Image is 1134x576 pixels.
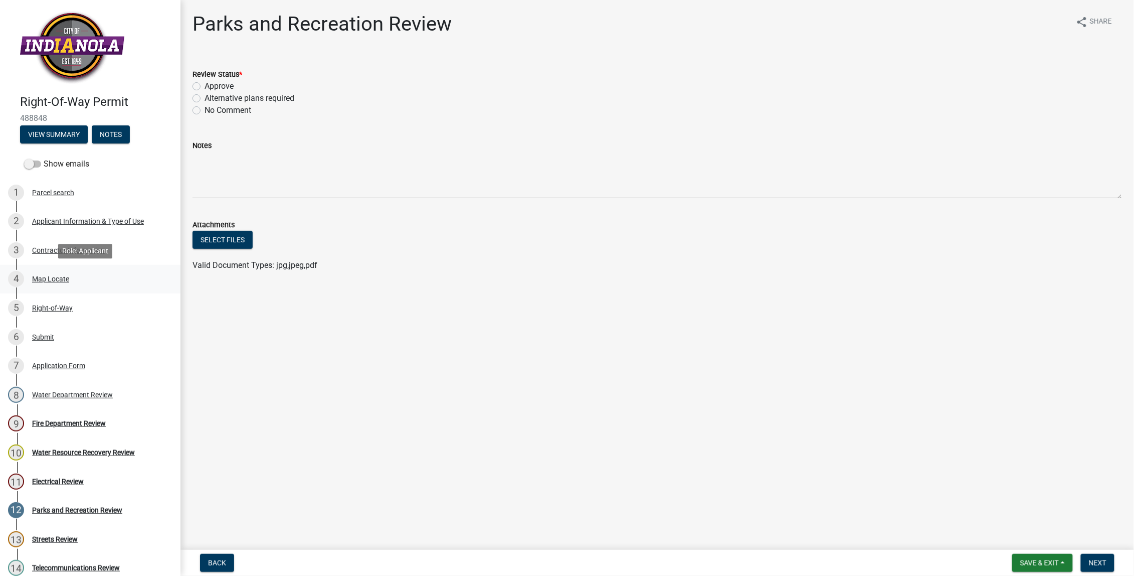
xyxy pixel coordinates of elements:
[32,305,73,312] div: Right-of-Way
[20,11,124,84] img: City of Indianola, Iowa
[208,559,226,567] span: Back
[1068,12,1120,32] button: shareShare
[1081,554,1114,572] button: Next
[32,275,69,282] div: Map Locate
[8,329,24,345] div: 6
[193,12,452,36] h1: Parks and Recreation Review
[32,564,120,571] div: Telecommunications Review
[20,125,88,143] button: View Summary
[8,502,24,518] div: 12
[32,536,78,543] div: Streets Review
[32,362,85,369] div: Application Form
[1076,16,1088,28] i: share
[32,478,84,485] div: Electrical Review
[32,391,113,398] div: Water Department Review
[8,387,24,403] div: 8
[8,213,24,229] div: 2
[8,300,24,316] div: 5
[20,95,172,109] h4: Right-Of-Way Permit
[58,244,112,258] div: Role: Applicant
[8,445,24,461] div: 10
[193,71,242,78] label: Review Status
[20,113,160,123] span: 488848
[8,185,24,201] div: 1
[32,218,144,225] div: Applicant Information & Type of Use
[8,415,24,431] div: 9
[193,222,235,229] label: Attachments
[205,92,294,104] label: Alternative plans required
[193,142,212,150] label: Notes
[92,125,130,143] button: Notes
[193,231,253,249] button: Select files
[32,420,106,427] div: Fire Department Review
[32,189,74,196] div: Parcel search
[8,271,24,287] div: 4
[205,104,251,116] label: No Comment
[1089,559,1106,567] span: Next
[1012,554,1073,572] button: Save & Exit
[8,531,24,547] div: 13
[1090,16,1112,28] span: Share
[92,131,130,139] wm-modal-confirm: Notes
[8,358,24,374] div: 7
[32,449,135,456] div: Water Resource Recovery Review
[205,80,234,92] label: Approve
[8,560,24,576] div: 14
[24,158,89,170] label: Show emails
[1020,559,1059,567] span: Save & Exit
[200,554,234,572] button: Back
[8,474,24,490] div: 11
[32,507,122,514] div: Parks and Recreation Review
[20,131,88,139] wm-modal-confirm: Summary
[8,242,24,258] div: 3
[193,260,317,270] span: Valid Document Types: jpg,jpeg,pdf
[32,334,54,341] div: Submit
[32,247,105,254] div: Contractor Information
